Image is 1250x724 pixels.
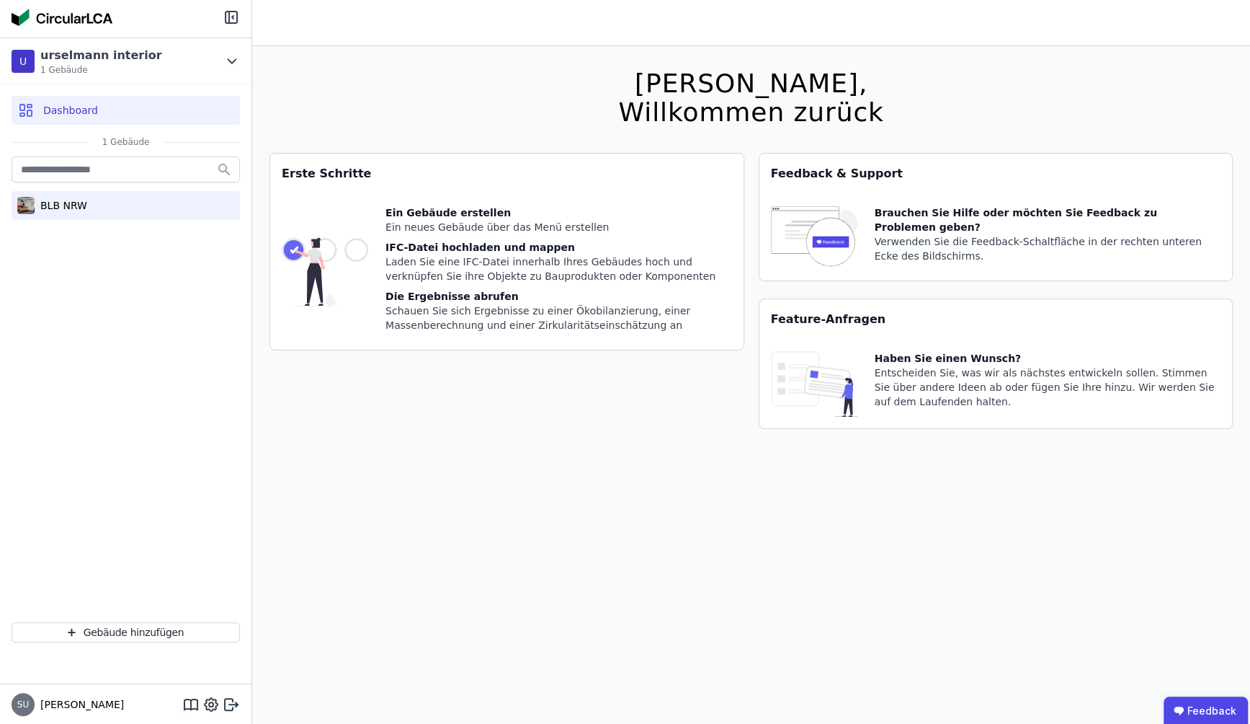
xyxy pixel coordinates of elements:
[17,700,29,709] span: SU
[759,299,1233,340] div: Feature-Anfragen
[385,240,732,255] div: IFC-Datei hochladen und mappen
[40,47,162,64] div: urselmann interior
[771,206,857,269] img: feedback-icon-HCTs5lye.svg
[875,206,1221,234] div: Brauchen Sie Hilfe oder möchten Sie Feedback zu Problemen geben?
[385,289,732,304] div: Die Ergebnisse abrufen
[35,697,124,712] span: [PERSON_NAME]
[12,622,240,643] button: Gebäude hinzufügen
[43,103,98,118] span: Dashboard
[771,351,857,417] img: feature_request_tile-UiXE1qGU.svg
[385,255,732,283] div: Laden Sie eine IFC-Datei innerhalb Ihres Gebäudes hoch und verknüpfen Sie ihre Objekte zu Bauprod...
[88,136,164,148] span: 1 Gebäude
[618,69,883,98] div: [PERSON_NAME],
[618,98,883,127] div: Willkommen zurück
[270,154,744,194] div: Erste Schritte
[35,198,87,213] div: BLB NRW
[875,351,1221,366] div: Haben Sie einen Wunsch?
[875,366,1221,409] div: Entscheiden Sie, was wir als nächstes entwickeln sollen. Stimmen Sie über andere Ideen ab oder fü...
[17,194,35,217] img: BLB NRW
[759,154,1233,194] div: Feedback & Support
[12,9,112,26] img: Concular
[385,220,732,234] div: Ein neues Gebäude über das Menü erstellen
[385,206,732,220] div: Ein Gebäude erstellen
[385,304,732,332] div: Schauen Sie sich Ergebnisse zu einer Ökobilanzierung, einer Massenberechnung und einer Zirkularit...
[40,64,162,76] span: 1 Gebäude
[282,206,368,338] img: getting_started_tile-DrF_GRSv.svg
[875,234,1221,263] div: Verwenden Sie die Feedback-Schaltfläche in der rechten unteren Ecke des Bildschirms.
[12,50,35,73] div: U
